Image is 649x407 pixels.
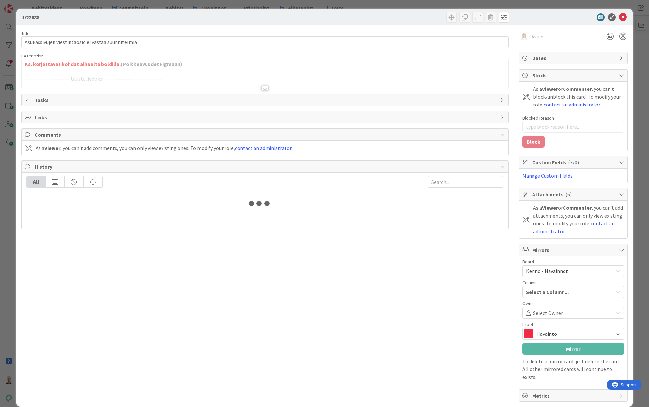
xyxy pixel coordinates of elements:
[21,53,44,59] span: Description
[565,191,572,198] span: ( 6 )
[14,1,30,9] span: Support
[532,246,616,254] span: Mirrors
[533,309,563,317] span: Select Owner
[520,32,528,40] img: SL
[522,115,554,121] label: Blocked Reason
[522,322,533,327] span: Label
[428,176,503,188] input: Search...
[35,96,497,104] span: Tasks
[121,61,182,67] strong: (Poikkeavuudet Figmaan)
[522,172,573,179] a: Manage Custom Fields
[26,14,39,21] b: 22688
[522,280,537,285] span: Column
[25,61,121,67] strong: Ks. korjattavat kohdat alhaalta boldilla.
[21,13,39,21] span: ID
[563,204,592,211] b: Commenter
[21,30,30,36] label: Title
[522,343,624,355] button: Mirror
[36,144,292,152] div: As a , you can't add comments, you can only view existing ones. To modify your role, .
[522,286,624,298] button: Select a Column...
[27,176,46,187] div: All
[532,54,616,62] span: Dates
[35,131,497,138] span: Comments
[563,86,592,92] b: Commenter
[542,204,558,211] b: Viewer
[533,204,624,235] div: As a or , you can't add attachments, you can only view existing ones. To modify your role, .
[568,159,579,166] span: ( 3/0 )
[44,145,60,151] b: Viewer
[532,72,616,79] span: Block
[532,190,616,198] span: Attachments
[544,101,600,108] a: contact an administrator
[21,36,509,48] input: type card name here...
[35,163,497,171] span: History
[235,145,291,151] a: contact an administrator
[526,288,569,296] span: Select a Column...
[542,86,558,92] b: Viewer
[529,32,544,40] span: Owner
[526,268,568,274] span: Kenno - Havainnot
[536,329,610,338] span: Havainto
[522,259,534,264] span: Board
[532,158,616,166] span: Custom Fields
[522,357,624,381] p: To delete a mirror card, just delete the card. All other mirrored cards will continue to exists.
[532,392,616,399] span: Metrics
[522,136,545,148] button: Block
[522,301,535,306] span: Owner
[533,85,624,108] div: As a or , you can't block/unblock this card. To modify your role, .
[35,113,497,121] span: Links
